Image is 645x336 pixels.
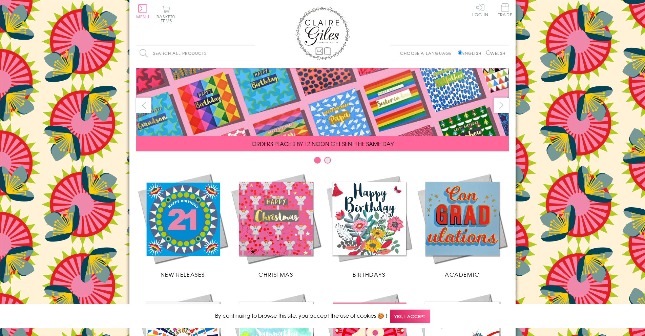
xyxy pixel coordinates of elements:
a: New Releases [136,172,229,278]
button: prev [136,98,151,113]
span: ORDERS PLACED BY 12 NOON GET SENT THE SAME DAY [252,140,394,148]
label: Welsh [486,50,505,56]
span: Birthdays [353,270,385,278]
span: Trade [498,3,512,17]
span: New Releases [161,270,205,278]
div: Carousel Pagination [136,156,509,167]
a: Trade [498,3,512,18]
a: Birthdays [322,172,416,278]
input: English [458,50,462,55]
p: Choose a language: [400,50,457,56]
span: 0 items [160,14,175,24]
a: Academic [416,172,509,278]
button: Carousel Page 2 [324,157,331,164]
button: next [494,98,509,113]
label: English [458,50,485,56]
span: Christmas [258,270,293,278]
span: Academic [445,270,480,278]
input: Welsh [486,50,491,55]
a: Christmas [229,172,322,278]
input: Search all products [136,46,255,61]
button: Menu [136,4,149,19]
span: Yes, I accept [390,310,430,323]
button: Carousel Page 1 (Current Slide) [314,157,321,164]
a: Log In [472,3,488,17]
button: Basket0 items [157,5,175,23]
input: Search [248,46,255,61]
span: Menu [136,14,149,20]
img: Claire Giles Greetings Cards [295,7,350,60]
